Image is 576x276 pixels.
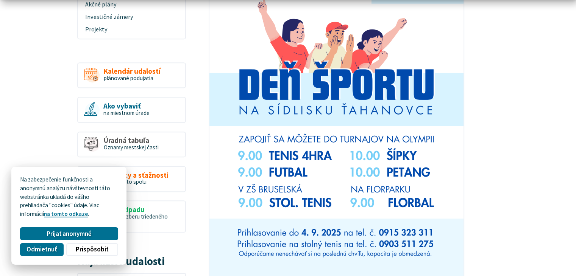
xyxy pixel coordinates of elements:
a: Investičné zámery [81,11,182,23]
p: Na zabezpečenie funkčnosti a anonymnú analýzu návštevnosti táto webstránka ukladá do vášho prehli... [20,175,118,219]
a: Kalendár udalostí plánované podujatia [77,62,186,88]
span: Zber odpadu [103,206,180,214]
span: na miestnom úrade [103,109,150,116]
span: Odmietnuť [27,245,57,253]
span: Kalendár udalostí [104,67,161,75]
span: Oznamy mestskej časti [104,144,159,151]
a: na tomto odkaze [44,210,88,217]
span: Kalendár zberu triedeného odpadu [103,213,168,226]
h3: Najbližšie udalosti [77,256,186,267]
span: plánované podujatia [104,74,153,82]
button: Odmietnuť [20,243,63,256]
a: Podnety a sťažnosti Vyriešme to spolu [77,166,186,192]
a: Projekty [81,23,182,36]
span: Ako vybaviť [103,102,150,110]
a: Úradná tabuľa Oznamy mestskej časti [77,132,186,158]
a: Zber odpadu Kalendár zberu triedeného odpadu [77,200,186,233]
button: Prispôsobiť [66,243,118,256]
span: Projekty [85,23,178,36]
span: Podnety a sťažnosti [104,171,169,179]
span: Úradná tabuľa [104,136,159,144]
span: Prispôsobiť [76,245,108,253]
button: Prijať anonymné [20,227,118,240]
span: Prijať anonymné [47,230,92,238]
a: Ako vybaviť na miestnom úrade [77,97,186,123]
span: Investičné zámery [85,11,178,23]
